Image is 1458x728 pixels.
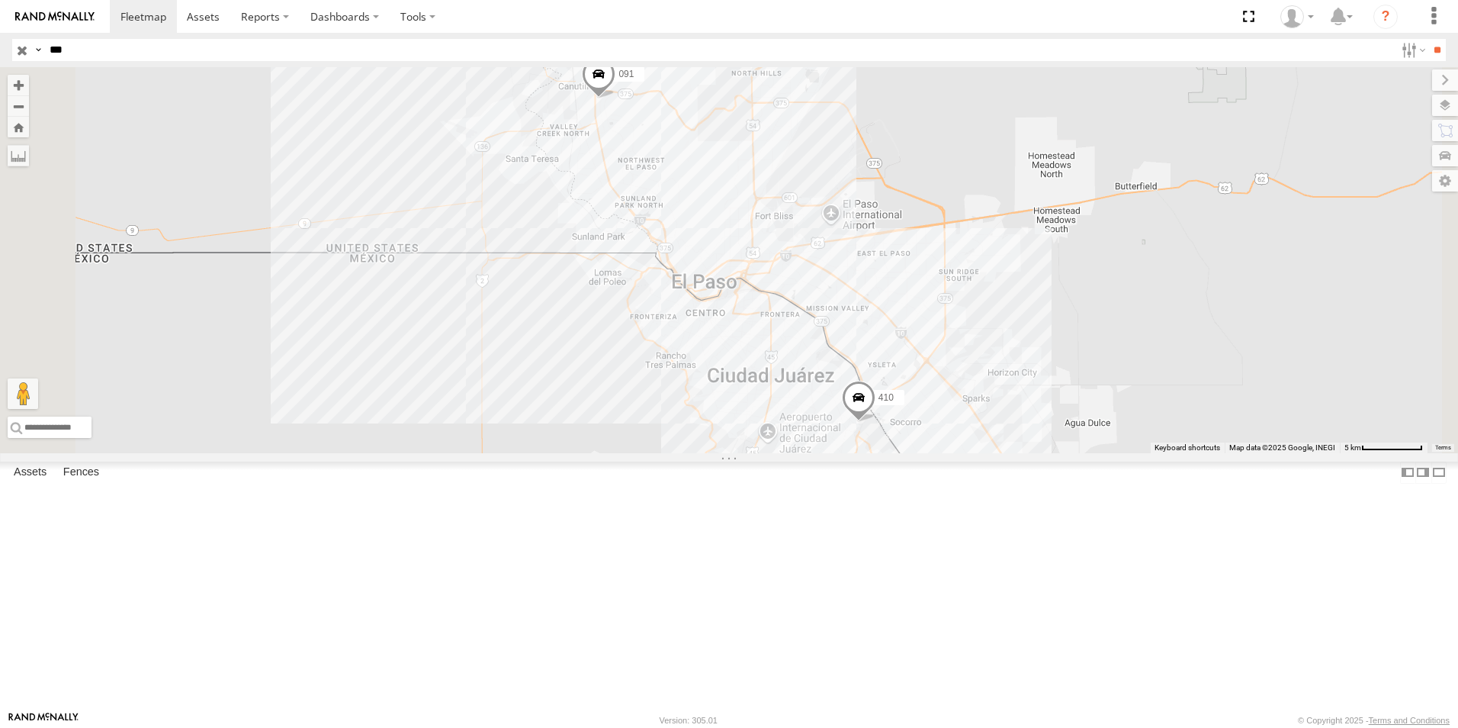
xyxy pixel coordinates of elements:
img: rand-logo.svg [15,11,95,22]
div: foxconn f [1275,5,1319,28]
label: Hide Summary Table [1431,462,1447,484]
i: ? [1373,5,1398,29]
button: Map Scale: 5 km per 77 pixels [1340,443,1427,453]
label: Search Query [32,39,44,61]
button: Zoom in [8,75,29,95]
button: Zoom out [8,95,29,117]
div: Version: 305.01 [660,716,718,725]
button: Zoom Home [8,117,29,137]
label: Measure [8,145,29,166]
label: Assets [6,462,54,483]
button: Drag Pegman onto the map to open Street View [8,378,38,409]
span: 091 [618,69,634,80]
span: 5 km [1344,443,1361,452]
a: Terms and Conditions [1369,716,1450,725]
label: Dock Summary Table to the Right [1415,462,1431,484]
label: Map Settings [1432,170,1458,192]
span: Map data ©2025 Google, INEGI [1229,443,1335,452]
div: © Copyright 2025 - [1298,716,1450,725]
span: 410 [878,392,894,403]
button: Keyboard shortcuts [1155,443,1220,453]
label: Search Filter Options [1395,39,1428,61]
a: Visit our Website [8,713,79,728]
label: Fences [56,462,107,483]
label: Dock Summary Table to the Left [1400,462,1415,484]
a: Terms [1435,445,1451,451]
